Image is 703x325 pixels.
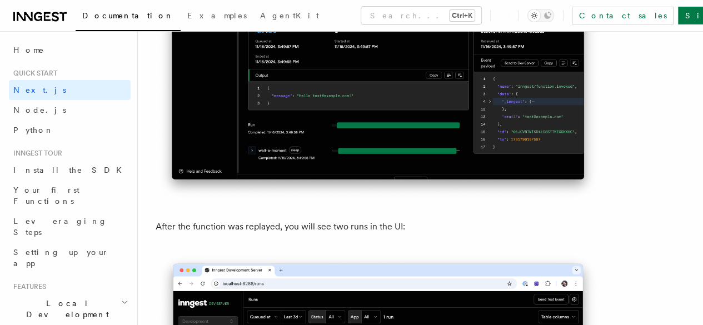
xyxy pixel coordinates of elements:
span: Documentation [82,11,174,20]
button: Toggle dark mode [527,9,554,22]
p: After the function was replayed, you will see two runs in the UI: [156,218,600,234]
span: Inngest tour [9,149,62,158]
span: Install the SDK [13,166,128,174]
span: AgentKit [260,11,319,20]
a: Documentation [76,3,181,31]
a: Setting up your app [9,242,131,273]
span: Examples [187,11,247,20]
a: AgentKit [253,3,326,30]
a: Python [9,120,131,140]
span: Local Development [9,298,121,320]
a: Home [9,40,131,60]
span: Quick start [9,69,57,78]
a: Leveraging Steps [9,211,131,242]
span: Your first Functions [13,186,79,206]
button: Search...Ctrl+K [361,7,481,24]
a: Next.js [9,80,131,100]
span: Home [13,44,44,56]
a: Node.js [9,100,131,120]
kbd: Ctrl+K [450,10,475,21]
a: Your first Functions [9,180,131,211]
a: Contact sales [572,7,674,24]
span: Setting up your app [13,248,109,268]
a: Examples [181,3,253,30]
span: Features [9,282,46,291]
span: Python [13,126,54,134]
span: Leveraging Steps [13,217,107,237]
span: Node.js [13,106,66,114]
span: Next.js [13,86,66,94]
a: Install the SDK [9,160,131,180]
button: Local Development [9,293,131,324]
